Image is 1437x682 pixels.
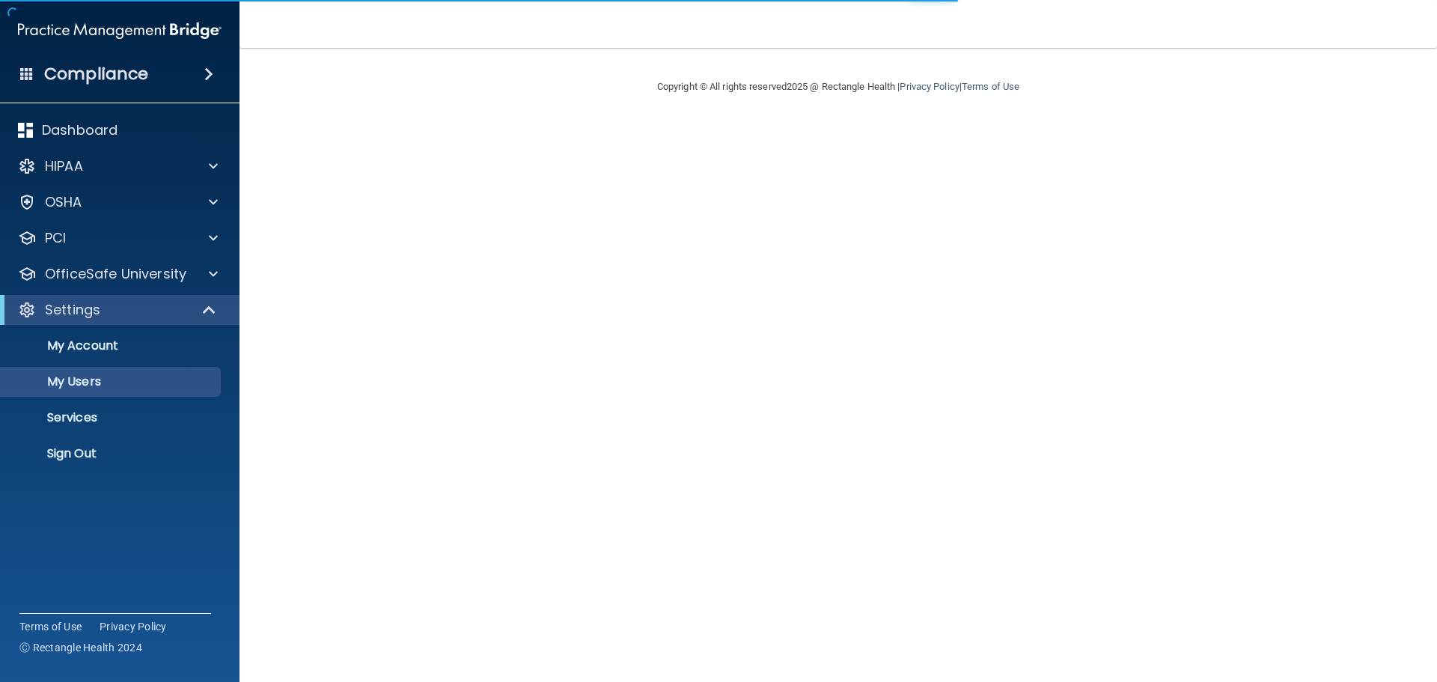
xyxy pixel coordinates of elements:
p: Sign Out [10,446,214,461]
p: OSHA [45,193,82,211]
p: HIPAA [45,157,83,175]
img: PMB logo [18,16,222,46]
div: Copyright © All rights reserved 2025 @ Rectangle Health | | [565,63,1111,111]
a: Privacy Policy [900,81,959,92]
a: Privacy Policy [100,619,167,634]
p: Dashboard [42,121,118,139]
a: Terms of Use [962,81,1019,92]
h4: Compliance [44,64,148,85]
span: Ⓒ Rectangle Health 2024 [19,640,142,655]
a: OfficeSafe University [18,265,218,283]
a: Dashboard [18,121,218,139]
a: PCI [18,229,218,247]
a: Terms of Use [19,619,82,634]
p: OfficeSafe University [45,265,186,283]
p: PCI [45,229,66,247]
p: Services [10,410,214,425]
p: My Account [10,338,214,353]
a: OSHA [18,193,218,211]
p: My Users [10,374,214,389]
a: Settings [18,301,217,319]
a: HIPAA [18,157,218,175]
img: dashboard.aa5b2476.svg [18,123,33,138]
p: Settings [45,301,100,319]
